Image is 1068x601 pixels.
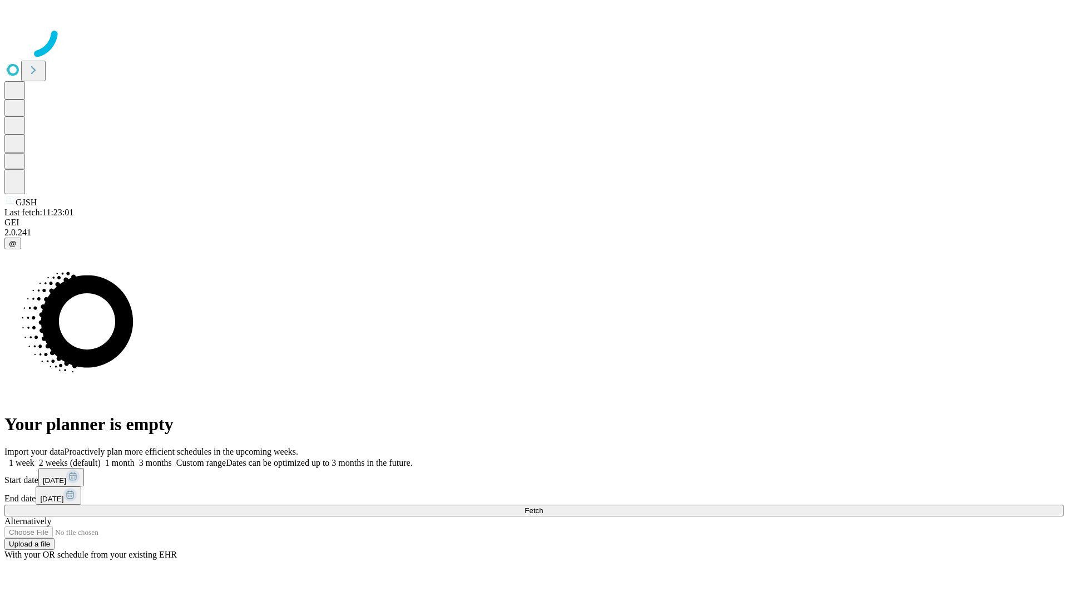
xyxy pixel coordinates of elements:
[9,458,34,467] span: 1 week
[36,486,81,505] button: [DATE]
[4,238,21,249] button: @
[4,486,1064,505] div: End date
[16,198,37,207] span: GJSH
[4,447,65,456] span: Import your data
[105,458,135,467] span: 1 month
[40,495,63,503] span: [DATE]
[4,208,73,217] span: Last fetch: 11:23:01
[4,414,1064,435] h1: Your planner is empty
[4,218,1064,228] div: GEI
[38,468,84,486] button: [DATE]
[9,239,17,248] span: @
[4,468,1064,486] div: Start date
[39,458,101,467] span: 2 weeks (default)
[43,476,66,485] span: [DATE]
[139,458,172,467] span: 3 months
[4,228,1064,238] div: 2.0.241
[65,447,298,456] span: Proactively plan more efficient schedules in the upcoming weeks.
[4,538,55,550] button: Upload a file
[525,506,543,515] span: Fetch
[4,516,51,526] span: Alternatively
[226,458,412,467] span: Dates can be optimized up to 3 months in the future.
[4,505,1064,516] button: Fetch
[4,550,177,559] span: With your OR schedule from your existing EHR
[176,458,226,467] span: Custom range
